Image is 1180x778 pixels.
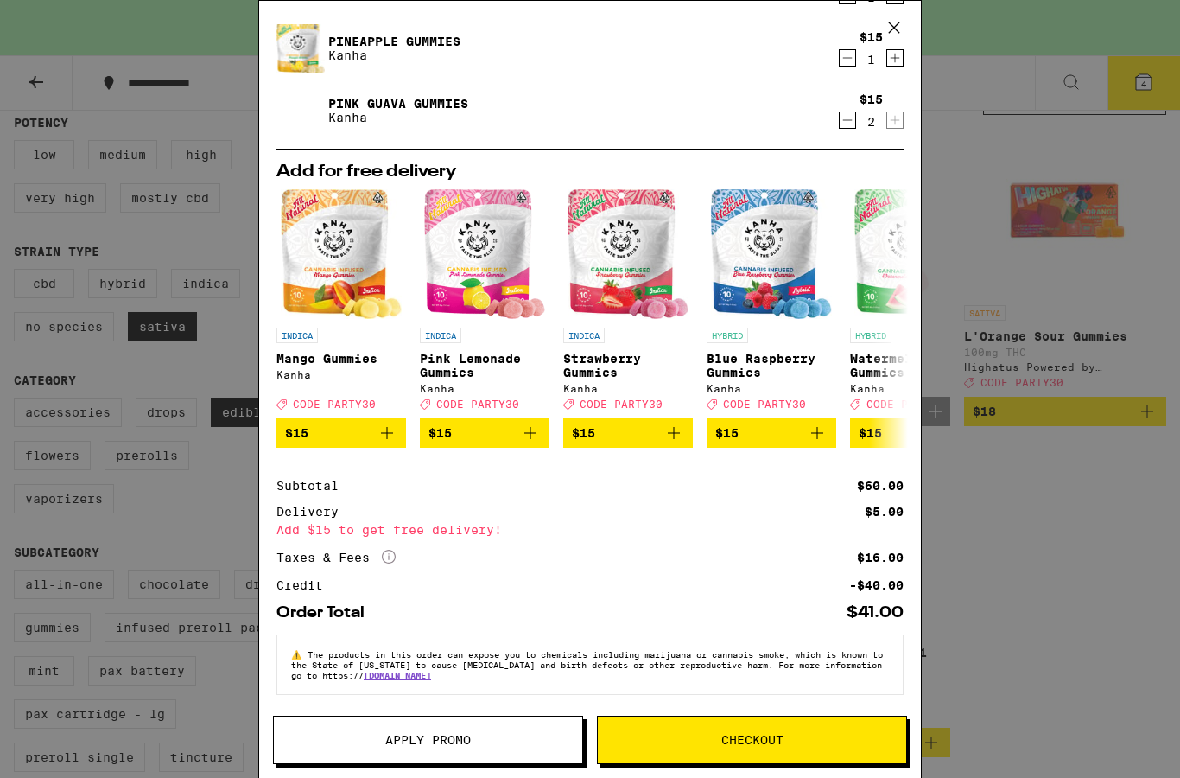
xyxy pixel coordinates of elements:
[711,189,832,319] img: Kanha - Blue Raspberry Gummies
[276,369,406,380] div: Kanha
[424,189,545,319] img: Kanha - Pink Lemonade Gummies
[428,426,452,440] span: $15
[860,92,883,106] div: $15
[850,189,980,418] a: Open page for Watermelon Gummies from Kanha
[860,30,883,44] div: $15
[854,189,975,319] img: Kanha - Watermelon Gummies
[291,649,883,680] span: The products in this order can expose you to chemicals including marijuana or cannabis smoke, whi...
[276,524,904,536] div: Add $15 to get free delivery!
[597,716,907,764] button: Checkout
[886,112,904,129] button: Increment
[563,418,693,448] button: Add to bag
[563,352,693,379] p: Strawberry Gummies
[364,670,431,680] a: [DOMAIN_NAME]
[273,716,583,764] button: Apply Promo
[723,399,806,410] span: CODE PARTY30
[839,112,856,129] button: Decrement
[859,426,882,440] span: $15
[721,734,783,746] span: Checkout
[707,383,836,394] div: Kanha
[572,426,595,440] span: $15
[707,418,836,448] button: Add to bag
[865,506,904,518] div: $5.00
[436,399,519,410] span: CODE PARTY30
[328,111,468,124] p: Kanha
[849,579,904,591] div: -$40.00
[276,418,406,448] button: Add to bag
[886,49,904,67] button: Increment
[568,189,688,319] img: Kanha - Strawberry Gummies
[276,86,325,135] img: Pink Guava Gummies
[563,383,693,394] div: Kanha
[276,22,325,74] img: Pineapple Gummies
[281,189,402,319] img: Kanha - Mango Gummies
[563,328,605,343] p: INDICA
[285,426,308,440] span: $15
[420,418,549,448] button: Add to bag
[847,605,904,621] div: $41.00
[276,480,351,492] div: Subtotal
[291,649,308,660] span: ⚠️
[420,352,549,379] p: Pink Lemonade Gummies
[276,579,335,591] div: Credit
[328,35,460,48] a: Pineapple Gummies
[857,552,904,564] div: $16.00
[420,189,549,418] a: Open page for Pink Lemonade Gummies from Kanha
[420,328,461,343] p: INDICA
[276,163,904,181] h2: Add for free delivery
[850,383,980,394] div: Kanha
[276,352,406,366] p: Mango Gummies
[276,506,351,518] div: Delivery
[580,399,663,410] span: CODE PARTY30
[850,328,891,343] p: HYBRID
[860,115,883,129] div: 2
[866,399,949,410] span: CODE PARTY30
[276,189,406,418] a: Open page for Mango Gummies from Kanha
[860,53,883,67] div: 1
[707,189,836,418] a: Open page for Blue Raspberry Gummies from Kanha
[839,49,856,67] button: Decrement
[715,426,739,440] span: $15
[385,734,471,746] span: Apply Promo
[707,328,748,343] p: HYBRID
[293,399,376,410] span: CODE PARTY30
[563,189,693,418] a: Open page for Strawberry Gummies from Kanha
[850,418,980,448] button: Add to bag
[328,97,468,111] a: Pink Guava Gummies
[328,48,460,62] p: Kanha
[850,352,980,379] p: Watermelon Gummies
[707,352,836,379] p: Blue Raspberry Gummies
[857,480,904,492] div: $60.00
[420,383,549,394] div: Kanha
[276,550,396,565] div: Taxes & Fees
[276,605,377,621] div: Order Total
